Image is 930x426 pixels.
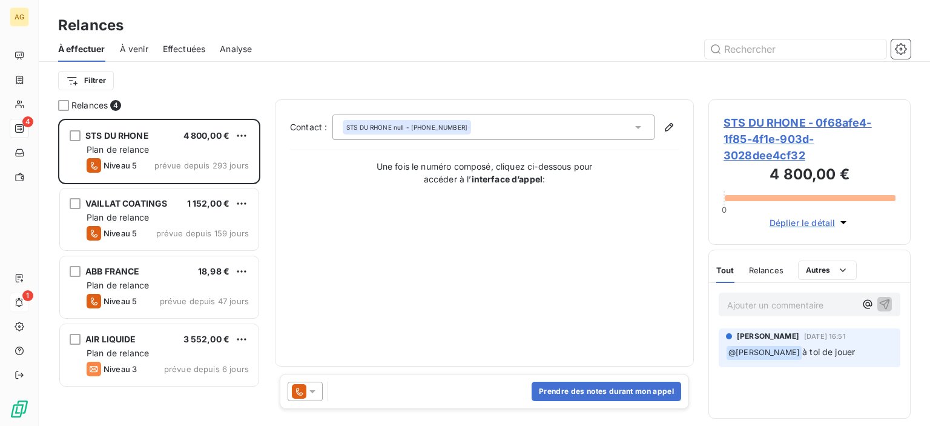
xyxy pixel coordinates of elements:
[198,266,229,276] span: 18,98 €
[363,160,605,185] p: Une fois le numéro composé, cliquez ci-dessous pour accéder à l’ :
[104,161,137,170] span: Niveau 5
[164,364,249,374] span: prévue depuis 6 jours
[346,123,404,131] span: STS DU RHONE null
[154,161,249,170] span: prévue depuis 293 jours
[802,347,855,357] span: à toi de jouer
[770,216,836,229] span: Déplier le détail
[120,43,148,55] span: À venir
[749,265,783,275] span: Relances
[798,261,857,280] button: Autres
[22,290,33,301] span: 1
[716,265,734,275] span: Tout
[724,164,895,188] h3: 4 800,00 €
[722,205,727,215] span: 0
[58,15,124,36] h3: Relances
[85,130,149,141] span: STS DU RHONE
[58,71,114,90] button: Filtrer
[156,228,249,238] span: prévue depuis 159 jours
[220,43,252,55] span: Analyse
[85,266,140,276] span: ABB FRANCE
[160,296,249,306] span: prévue depuis 47 jours
[104,296,137,306] span: Niveau 5
[532,382,681,401] button: Prendre des notes durant mon appel
[346,123,467,131] div: - [PHONE_NUMBER]
[110,100,121,111] span: 4
[87,212,149,222] span: Plan de relance
[10,119,28,138] a: 4
[22,116,33,127] span: 4
[87,144,149,155] span: Plan de relance
[889,385,918,414] iframe: Intercom live chat
[724,115,895,164] span: STS DU RHONE - 0f68afe4-1f85-4f1e-903d-3028dee4cf32
[727,346,802,360] span: @ [PERSON_NAME]
[705,39,886,59] input: Rechercher
[87,280,149,290] span: Plan de relance
[163,43,206,55] span: Effectuées
[58,43,105,55] span: À effectuer
[187,198,230,208] span: 1 152,00 €
[472,174,543,184] strong: interface d’appel
[290,121,332,133] label: Contact :
[804,333,846,340] span: [DATE] 16:51
[183,334,230,344] span: 3 552,00 €
[71,99,108,111] span: Relances
[85,198,167,208] span: VAILLAT COATINGS
[183,130,230,141] span: 4 800,00 €
[104,228,137,238] span: Niveau 5
[87,348,149,358] span: Plan de relance
[10,7,29,27] div: AG
[85,334,136,344] span: AIR LIQUIDE
[104,364,137,374] span: Niveau 3
[58,119,260,426] div: grid
[766,216,854,230] button: Déplier le détail
[10,399,29,419] img: Logo LeanPay
[737,331,799,342] span: [PERSON_NAME]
